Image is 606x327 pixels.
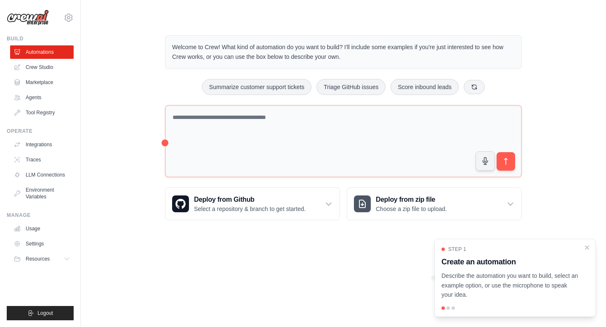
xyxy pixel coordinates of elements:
button: Score inbound leads [391,79,459,95]
div: Operate [7,128,74,134]
div: Manage [7,212,74,219]
a: Marketplace [10,76,74,89]
h3: Deploy from Github [194,195,306,205]
p: Welcome to Crew! What kind of automation do you want to build? I'll include some examples if you'... [172,42,515,62]
span: Logout [37,310,53,316]
p: Select a repository & branch to get started. [194,205,306,213]
h3: Deploy from zip file [376,195,447,205]
p: Choose a zip file to upload. [376,205,447,213]
button: Logout [7,306,74,320]
span: Step 1 [448,246,466,253]
a: Settings [10,237,74,251]
a: Traces [10,153,74,166]
a: Integrations [10,138,74,151]
a: Environment Variables [10,183,74,203]
a: Crew Studio [10,61,74,74]
button: Close walkthrough [584,244,590,251]
button: Summarize customer support tickets [202,79,311,95]
p: Describe the automation you want to build, select an example option, or use the microphone to spe... [441,271,579,300]
a: Tool Registry [10,106,74,119]
span: Resources [26,256,50,262]
a: Agents [10,91,74,104]
a: LLM Connections [10,168,74,182]
a: Usage [10,222,74,235]
button: Triage GitHub issues [316,79,385,95]
div: Build [7,35,74,42]
button: Resources [10,252,74,266]
h3: Create an automation [441,256,579,268]
img: Logo [7,10,49,26]
a: Automations [10,45,74,59]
